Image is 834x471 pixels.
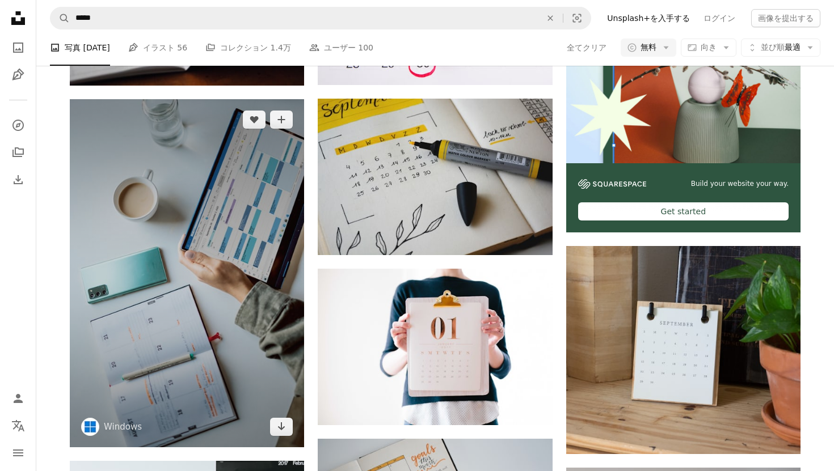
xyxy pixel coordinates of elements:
span: Build your website your way. [691,179,789,189]
a: ダウンロード [270,418,293,436]
img: 茶色の木製のテーブルに白い点字紙 [566,246,801,454]
button: メニュー [7,442,30,464]
a: ノートブックの黒いマーカー [318,172,552,182]
form: サイト内でビジュアルを探す [50,7,591,29]
button: ビジュアル検索 [563,7,591,29]
a: 白い陶器のマグカップとラップトップの近くでiPadを持っている人 [70,268,304,278]
button: 全てクリア [566,39,607,57]
button: 無料 [621,39,676,57]
a: 1月現在、カレンダーをお持ちの方 [318,342,552,352]
a: Windows [104,421,142,432]
button: コレクションに追加する [270,111,293,129]
button: 画像を提出する [751,9,820,27]
button: 並び順最適 [741,39,820,57]
img: Windowsのプロフィールを見る [81,418,99,436]
button: 向き [681,39,736,57]
span: 無料 [641,42,656,53]
span: 並び順 [761,43,785,52]
a: ログイン / 登録する [7,387,30,410]
span: 100 [358,41,373,54]
button: いいね！ [243,111,266,129]
a: コレクション [7,141,30,164]
a: コレクション 1.4万 [205,29,291,66]
div: Get started [578,202,789,220]
a: 写真 [7,36,30,59]
a: ダウンロード履歴 [7,168,30,191]
a: ユーザー 100 [309,29,373,66]
img: 白い陶器のマグカップとラップトップの近くでiPadを持っている人 [70,99,304,447]
span: 向き [701,43,717,52]
button: 全てクリア [538,7,563,29]
img: file-1606177908946-d1eed1cbe4f5image [578,179,646,189]
span: 1.4万 [271,41,291,54]
a: 探す [7,114,30,137]
a: イラスト [7,63,30,86]
button: Unsplashで検索する [50,7,70,29]
span: 最適 [761,42,801,53]
img: ノートブックの黒いマーカー [318,99,552,255]
a: 茶色の木製のテーブルに白い点字紙 [566,345,801,355]
a: Unsplash+を入手する [600,9,697,27]
img: 1月現在、カレンダーをお持ちの方 [318,269,552,425]
span: 56 [177,41,187,54]
a: ログイン [697,9,742,27]
a: ホーム — Unsplash [7,7,30,32]
button: 言語 [7,414,30,437]
a: イラスト 56 [128,29,187,66]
